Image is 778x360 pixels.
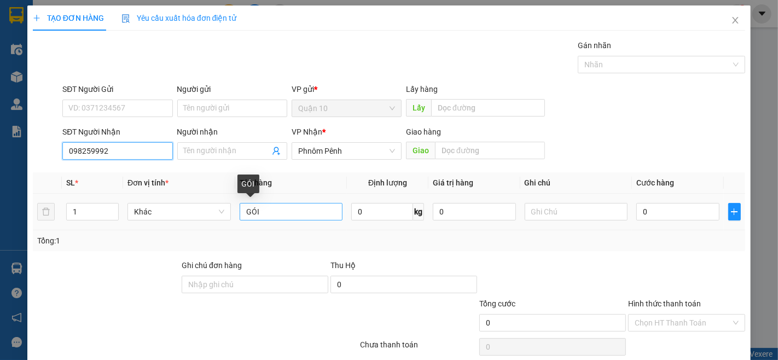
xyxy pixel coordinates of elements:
span: plus [729,207,741,216]
span: Lấy hàng [406,85,438,94]
span: Yêu cầu xuất hóa đơn điện tử [121,14,237,22]
input: 0 [433,203,515,220]
span: SL [66,178,75,187]
span: VP Nhận [292,127,322,136]
span: user-add [272,147,281,155]
b: [STREET_ADDRESS][PERSON_NAME] [76,72,144,93]
li: VP Phnôm Pênh [76,47,146,59]
span: plus [33,14,40,22]
span: kg [413,203,424,220]
span: environment [5,61,13,68]
input: Ghi chú đơn hàng [182,276,328,293]
span: Giá trị hàng [433,178,473,187]
span: close [731,16,740,25]
li: VP Quận 10 [5,47,76,59]
div: Người nhận [177,126,287,138]
input: Ghi Chú [525,203,628,220]
span: Khác [134,204,224,220]
span: Phnôm Pênh [298,143,395,159]
b: [STREET_ADDRESS][PERSON_NAME][PERSON_NAME] [5,72,74,105]
span: Lấy [406,99,431,117]
span: Cước hàng [636,178,674,187]
div: SĐT Người Gửi [62,83,172,95]
th: Ghi chú [520,172,632,194]
span: environment [76,61,83,68]
input: Dọc đường [435,142,545,159]
span: Giao hàng [406,127,441,136]
button: delete [37,203,55,220]
div: Chưa thanh toán [359,339,479,358]
div: Tổng: 1 [37,235,301,247]
span: Giao [406,142,435,159]
div: VP gửi [292,83,402,95]
input: Dọc đường [431,99,545,117]
span: Tổng cước [479,299,515,308]
button: plus [728,203,741,220]
span: Đơn vị tính [127,178,169,187]
span: Quận 10 [298,100,395,117]
button: Close [720,5,751,36]
span: Định lượng [368,178,407,187]
span: Thu Hộ [330,261,356,270]
label: Ghi chú đơn hàng [182,261,242,270]
img: icon [121,14,130,23]
div: SĐT Người Nhận [62,126,172,138]
input: VD: Bàn, Ghế [240,203,343,220]
div: Người gửi [177,83,287,95]
div: GÓI [237,175,259,193]
label: Hình thức thanh toán [628,299,701,308]
li: [PERSON_NAME] [5,5,159,26]
label: Gán nhãn [578,41,611,50]
span: TẠO ĐƠN HÀNG [33,14,104,22]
